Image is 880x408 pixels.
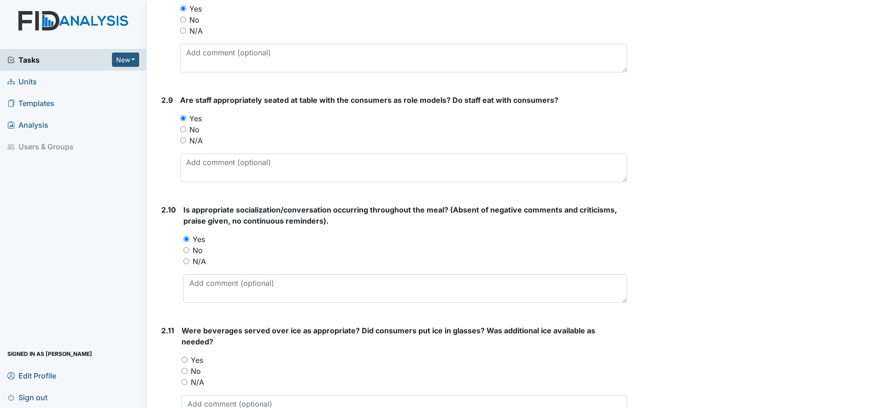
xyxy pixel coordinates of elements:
input: No [180,17,186,23]
button: New [112,53,140,67]
label: 2.9 [161,95,173,106]
input: Yes [183,236,189,242]
label: N/A [189,135,203,146]
input: N/A [182,379,188,385]
span: Units [7,74,37,89]
span: Were beverages served over ice as appropriate? Did consumers put ice in glasses? Was additional i... [182,326,595,346]
input: No [183,247,189,253]
label: Yes [189,113,202,124]
label: 2.10 [161,204,176,215]
label: No [193,245,203,256]
label: N/A [193,256,206,267]
input: Yes [182,357,188,363]
span: Sign out [7,390,47,404]
a: Tasks [7,54,112,65]
span: Are staff appropriately seated at table with the consumers as role models? Do staff eat with cons... [180,95,558,105]
label: No [191,366,201,377]
span: Is appropriate socialization/conversation occurring throughout the meal? (Absent of negative comm... [183,205,617,225]
input: No [182,368,188,374]
input: N/A [180,137,186,143]
input: N/A [180,28,186,34]
label: No [189,14,199,25]
span: Signed in as [PERSON_NAME] [7,347,92,361]
label: No [189,124,199,135]
label: N/A [191,377,204,388]
label: Yes [193,234,205,245]
label: Yes [191,355,203,366]
input: No [180,126,186,132]
input: N/A [183,258,189,264]
input: Yes [180,115,186,121]
label: 2.11 [161,325,174,336]
input: Yes [180,6,186,12]
span: Templates [7,96,54,110]
span: Edit Profile [7,368,56,383]
label: N/A [189,25,203,36]
span: Analysis [7,118,48,132]
label: Yes [189,3,202,14]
